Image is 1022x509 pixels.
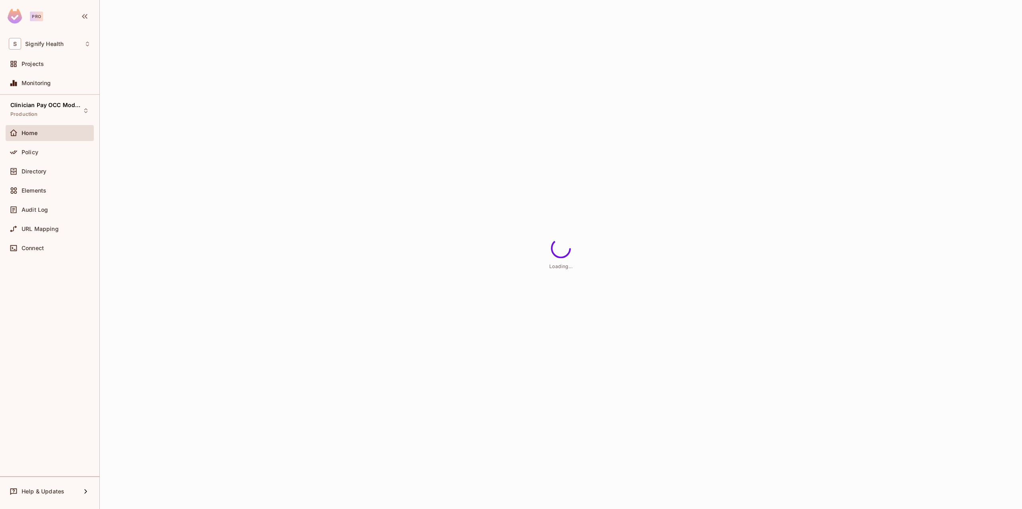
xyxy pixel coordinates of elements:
[22,80,51,86] span: Monitoring
[22,226,59,232] span: URL Mapping
[22,61,44,67] span: Projects
[10,102,82,108] span: Clinician Pay OCC Module BFF
[30,12,43,21] div: Pro
[22,168,46,175] span: Directory
[22,245,44,251] span: Connect
[549,263,572,269] span: Loading...
[22,149,38,155] span: Policy
[22,207,48,213] span: Audit Log
[25,41,63,47] span: Workspace: Signify Health
[22,187,46,194] span: Elements
[22,488,64,495] span: Help & Updates
[9,38,21,50] span: S
[22,130,38,136] span: Home
[10,111,38,117] span: Production
[8,9,22,24] img: SReyMgAAAABJRU5ErkJggg==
